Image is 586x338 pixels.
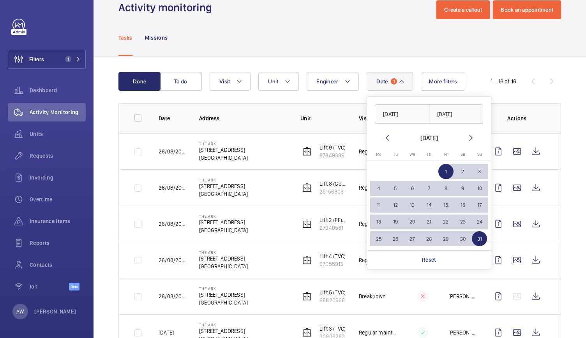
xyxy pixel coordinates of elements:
[370,180,387,197] button: August 4, 2025
[455,181,470,196] span: 9
[160,72,202,91] button: To do
[471,180,488,197] button: August 10, 2025
[319,260,346,268] p: 97055913
[30,174,86,181] span: Invoicing
[219,78,230,84] span: Visit
[199,190,248,198] p: [GEOGRAPHIC_DATA]
[371,197,386,213] span: 11
[461,152,465,157] span: Sa
[438,164,454,179] span: 1
[429,78,457,84] span: More filters
[258,72,299,91] button: Unit
[448,329,477,336] p: [PERSON_NAME]
[471,163,488,180] button: August 3, 2025
[388,231,403,246] span: 26
[438,180,454,197] button: August 8, 2025
[29,55,44,63] span: Filters
[438,197,454,213] button: August 15, 2025
[199,286,248,291] p: The Ark
[427,152,431,157] span: Th
[359,220,397,228] p: Regular maintenance
[420,133,438,143] div: [DATE]
[370,231,387,247] button: August 25, 2025
[199,250,248,255] p: The Ark
[159,256,187,264] p: 26/08/2025
[359,114,397,122] p: Visit
[30,195,86,203] span: Overtime
[438,215,454,230] span: 22
[429,104,484,124] input: DD/MM/YYYY
[472,197,487,213] span: 17
[302,255,312,265] img: elevator.svg
[387,180,404,197] button: August 5, 2025
[319,144,346,151] p: Lift 9 (TVC)
[199,114,288,122] p: Address
[30,130,86,138] span: Units
[405,215,420,230] span: 20
[405,231,420,246] span: 27
[118,34,132,42] p: Tasks
[471,231,488,247] button: August 31, 2025
[404,213,421,230] button: August 20, 2025
[438,163,454,180] button: August 1, 2025
[421,180,438,197] button: August 7, 2025
[489,114,545,122] p: Actions
[159,329,174,336] p: [DATE]
[455,231,470,246] span: 30
[316,78,338,84] span: Engineer
[268,78,278,84] span: Unit
[199,182,248,190] p: [STREET_ADDRESS]
[388,215,403,230] span: 19
[422,256,436,264] p: Reset
[370,213,387,230] button: August 18, 2025
[491,77,516,85] div: 1 – 16 of 16
[444,152,448,157] span: Fr
[300,114,346,122] p: Unit
[359,184,397,192] p: Regular maintenance
[454,163,471,180] button: August 2, 2025
[391,78,397,84] span: 1
[199,218,248,226] p: [STREET_ADDRESS]
[319,252,346,260] p: Lift 4 (TVC)
[471,197,488,213] button: August 17, 2025
[30,217,86,225] span: Insurance items
[493,0,561,19] button: Book an appointment
[199,299,248,306] p: [GEOGRAPHIC_DATA]
[319,188,346,195] p: 25156803
[199,146,248,154] p: [STREET_ADDRESS]
[159,114,187,122] p: Date
[422,215,437,230] span: 21
[455,164,470,179] span: 2
[319,289,346,296] p: Lift 5 (TVC)
[16,308,24,315] p: AW
[118,0,217,15] h1: Activity monitoring
[319,216,346,224] p: Lift 2 (FF) (TVC)
[30,108,86,116] span: Activity Monitoring
[404,197,421,213] button: August 13, 2025
[199,214,248,218] p: The Ark
[307,72,359,91] button: Engineer
[404,180,421,197] button: August 6, 2025
[302,328,312,337] img: elevator.svg
[370,197,387,213] button: August 11, 2025
[30,283,69,290] span: IoT
[359,292,386,300] p: Breakdown
[404,231,421,247] button: August 27, 2025
[472,231,487,246] span: 31
[371,181,386,196] span: 4
[388,181,403,196] span: 5
[376,78,388,84] span: Date
[199,322,248,327] p: The Ark
[376,152,381,157] span: Mo
[438,197,454,213] span: 15
[302,292,312,301] img: elevator.svg
[455,197,470,213] span: 16
[454,213,471,230] button: August 23, 2025
[30,239,86,247] span: Reports
[199,291,248,299] p: [STREET_ADDRESS]
[421,72,465,91] button: More filters
[319,151,346,159] p: 87849389
[199,226,248,234] p: [GEOGRAPHIC_DATA]
[302,219,312,229] img: elevator.svg
[8,50,86,69] button: Filters1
